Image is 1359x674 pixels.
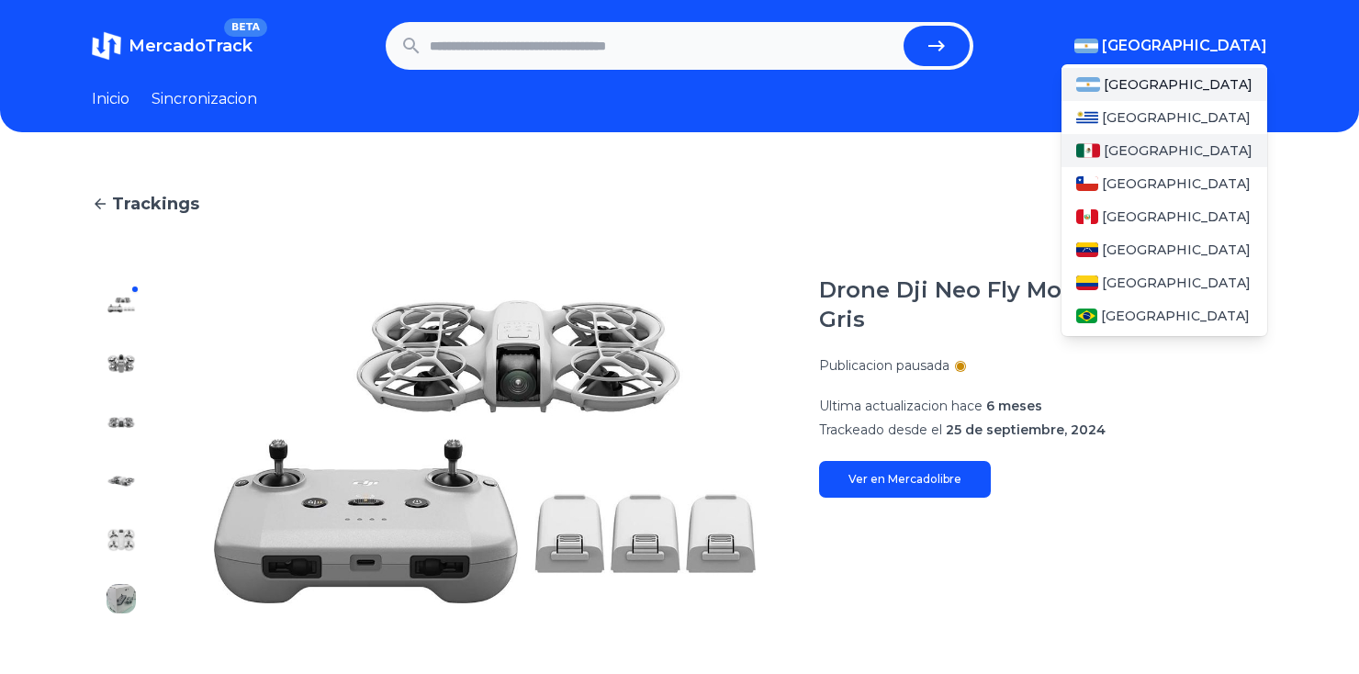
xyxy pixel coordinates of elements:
img: Colombia [1076,275,1098,290]
img: Argentina [1076,77,1100,92]
img: Mexico [1076,143,1100,158]
img: MercadoTrack [92,31,121,61]
img: Drone Dji Neo Fly More Combo Color Gris [107,525,136,555]
span: [GEOGRAPHIC_DATA] [1102,174,1251,193]
h1: Drone Dji Neo Fly More Combo Color Gris [819,275,1267,334]
img: Drone Dji Neo Fly More Combo Color Gris [187,275,782,628]
span: [GEOGRAPHIC_DATA] [1102,241,1251,259]
img: Uruguay [1076,110,1098,125]
span: [GEOGRAPHIC_DATA] [1102,274,1251,292]
a: Sincronizacion [152,88,257,110]
img: Drone Dji Neo Fly More Combo Color Gris [107,290,136,320]
a: Trackings [92,191,1267,217]
a: Mexico[GEOGRAPHIC_DATA] [1061,134,1267,167]
img: Drone Dji Neo Fly More Combo Color Gris [107,584,136,613]
a: MercadoTrackBETA [92,31,253,61]
img: Drone Dji Neo Fly More Combo Color Gris [107,466,136,496]
span: [GEOGRAPHIC_DATA] [1104,141,1252,160]
span: [GEOGRAPHIC_DATA] [1102,208,1251,226]
span: [GEOGRAPHIC_DATA] [1104,75,1252,94]
a: Argentina[GEOGRAPHIC_DATA] [1061,68,1267,101]
span: Trackings [112,191,199,217]
span: BETA [224,18,267,37]
img: Peru [1076,209,1098,224]
a: Brasil[GEOGRAPHIC_DATA] [1061,299,1267,332]
a: Venezuela[GEOGRAPHIC_DATA] [1061,233,1267,266]
button: [GEOGRAPHIC_DATA] [1074,35,1267,57]
img: Argentina [1074,39,1098,53]
img: Venezuela [1076,242,1098,257]
span: MercadoTrack [129,36,253,56]
span: Ultima actualizacion hace [819,398,983,414]
span: 25 de septiembre, 2024 [946,421,1106,438]
span: 6 meses [986,398,1042,414]
img: Drone Dji Neo Fly More Combo Color Gris [107,408,136,437]
a: Chile[GEOGRAPHIC_DATA] [1061,167,1267,200]
a: Inicio [92,88,129,110]
span: [GEOGRAPHIC_DATA] [1102,35,1267,57]
span: [GEOGRAPHIC_DATA] [1101,307,1250,325]
a: Colombia[GEOGRAPHIC_DATA] [1061,266,1267,299]
a: Uruguay[GEOGRAPHIC_DATA] [1061,101,1267,134]
span: [GEOGRAPHIC_DATA] [1102,108,1251,127]
span: Trackeado desde el [819,421,942,438]
img: Brasil [1076,309,1097,323]
img: Chile [1076,176,1098,191]
a: Peru[GEOGRAPHIC_DATA] [1061,200,1267,233]
p: Publicacion pausada [819,356,949,375]
img: Drone Dji Neo Fly More Combo Color Gris [107,349,136,378]
a: Ver en Mercadolibre [819,461,991,498]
